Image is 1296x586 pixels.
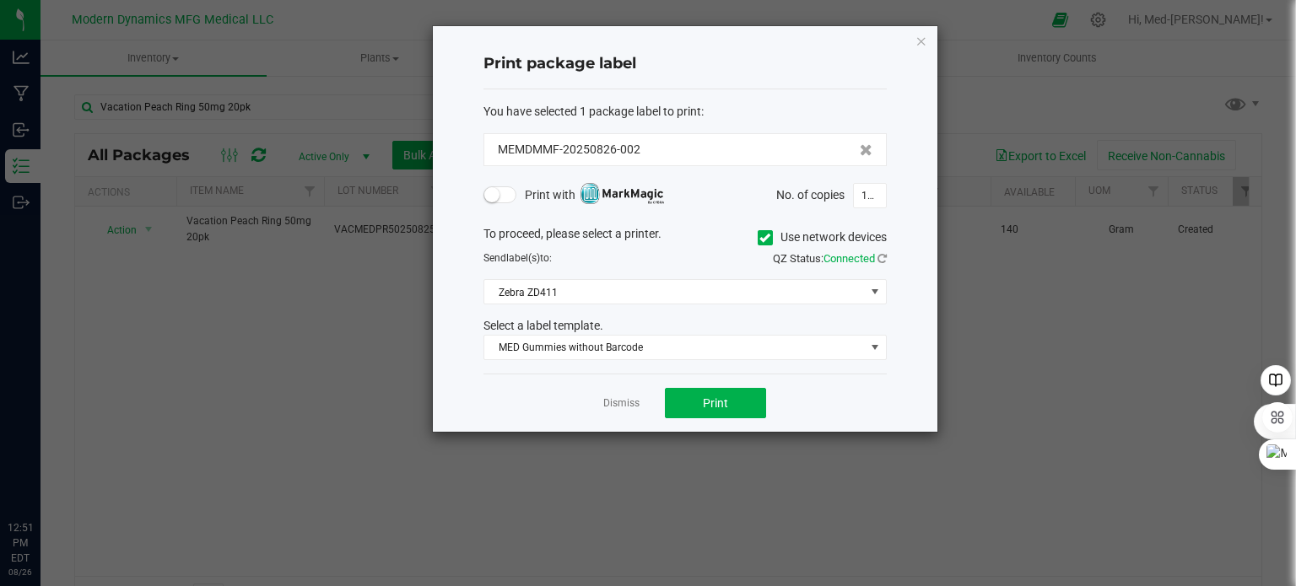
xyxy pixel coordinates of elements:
span: MED Gummies without Barcode [484,336,865,359]
label: Use network devices [758,228,887,246]
div: : [483,103,887,121]
span: Send to: [483,252,552,264]
span: Connected [823,252,875,265]
span: QZ Status: [773,252,887,265]
span: MEMDMMF-20250826-002 [498,141,640,159]
span: Print [703,396,728,410]
span: No. of copies [776,187,845,201]
iframe: Resource center unread badge [50,449,70,469]
button: Print [665,388,766,418]
span: label(s) [506,252,540,264]
div: To proceed, please select a printer. [471,225,899,250]
a: Dismiss [603,396,640,411]
iframe: Resource center [17,451,67,502]
span: You have selected 1 package label to print [483,105,701,118]
img: mark_magic_cybra.png [580,183,664,204]
span: Print with [525,185,664,206]
h4: Print package label [483,53,887,75]
font: Zebra ZD411 [499,287,558,298]
div: Select a label template. [471,317,899,335]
